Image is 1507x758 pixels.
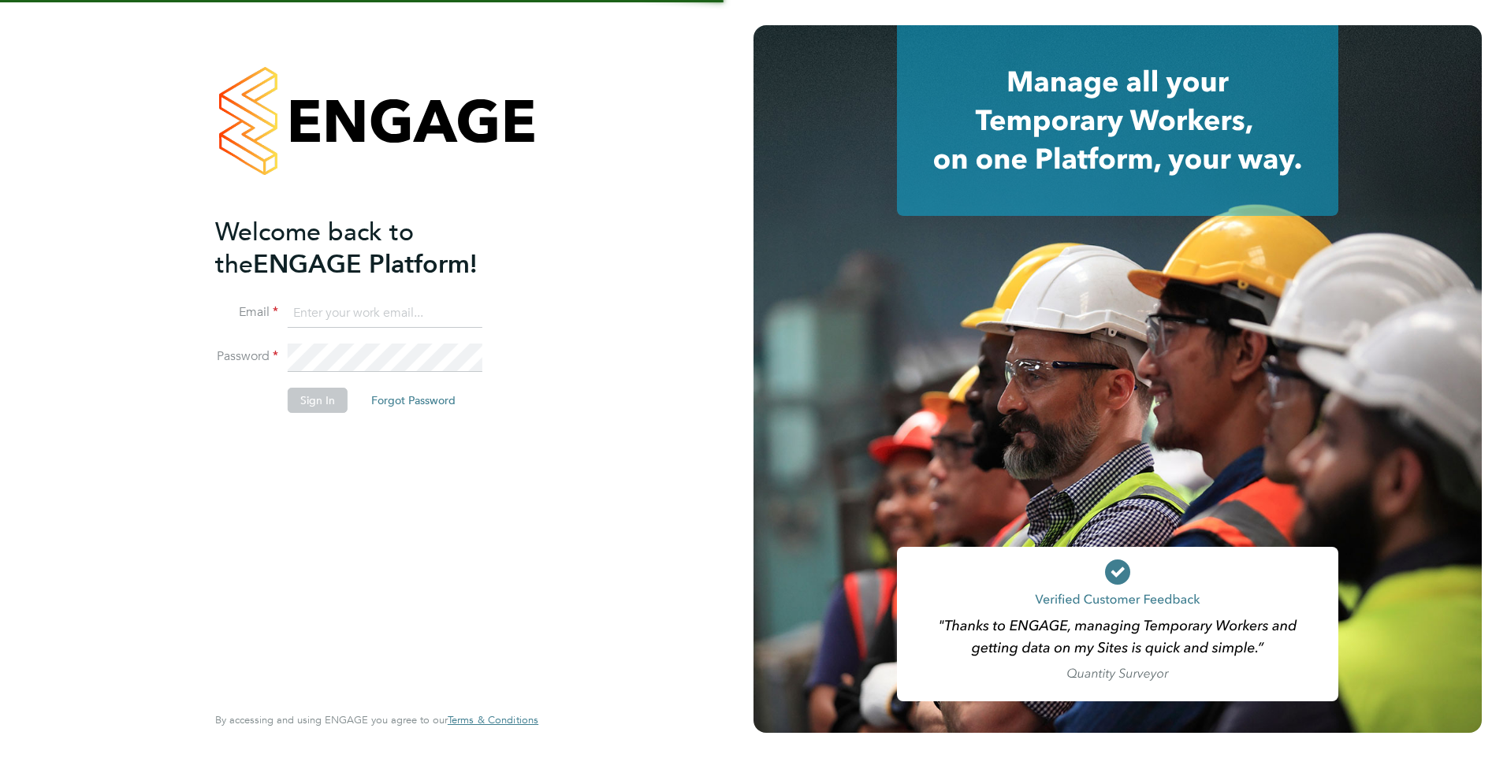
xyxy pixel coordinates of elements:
a: Terms & Conditions [448,714,538,726]
button: Forgot Password [359,388,468,413]
h2: ENGAGE Platform! [215,216,523,281]
label: Password [215,348,278,365]
span: By accessing and using ENGAGE you agree to our [215,713,538,726]
input: Enter your work email... [288,299,482,328]
span: Welcome back to the [215,217,414,280]
span: Terms & Conditions [448,713,538,726]
label: Email [215,304,278,321]
button: Sign In [288,388,348,413]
